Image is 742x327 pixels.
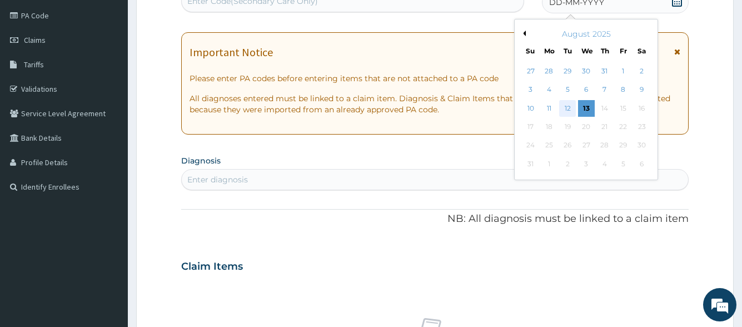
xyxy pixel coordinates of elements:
div: Choose Monday, July 28th, 2025 [540,63,557,80]
div: Tu [562,46,572,56]
textarea: Type your message and hit 'Enter' [6,213,212,252]
div: Not available Friday, August 15th, 2025 [615,100,631,117]
div: Choose Tuesday, August 5th, 2025 [559,82,576,98]
div: Not available Tuesday, September 2nd, 2025 [559,156,576,172]
div: August 2025 [519,28,653,39]
div: Not available Thursday, August 21st, 2025 [596,118,612,135]
div: Not available Friday, August 29th, 2025 [615,137,631,154]
div: Choose Tuesday, July 29th, 2025 [559,63,576,80]
div: Th [600,46,609,56]
div: Choose Friday, August 8th, 2025 [615,82,631,98]
div: Not available Monday, August 25th, 2025 [540,137,557,154]
div: Mo [544,46,554,56]
div: Choose Friday, August 1st, 2025 [615,63,631,80]
div: Not available Sunday, August 24th, 2025 [522,137,539,154]
div: Not available Tuesday, August 26th, 2025 [559,137,576,154]
span: Claims [24,35,46,45]
div: Not available Thursday, August 14th, 2025 [596,100,612,117]
p: Please enter PA codes before entering items that are not attached to a PA code [190,73,680,84]
div: Not available Saturday, August 23rd, 2025 [633,118,650,135]
div: Su [525,46,535,56]
div: Choose Wednesday, July 30th, 2025 [577,63,594,80]
div: Choose Monday, August 11th, 2025 [540,100,557,117]
div: Not available Saturday, August 30th, 2025 [633,137,650,154]
div: Choose Monday, August 4th, 2025 [540,82,557,98]
div: Choose Thursday, July 31st, 2025 [596,63,612,80]
div: Not available Sunday, August 17th, 2025 [522,118,539,135]
img: d_794563401_company_1708531726252_794563401 [21,56,45,83]
button: Previous Month [520,31,526,36]
p: NB: All diagnosis must be linked to a claim item [181,212,688,226]
div: Chat with us now [58,62,187,77]
div: Not available Sunday, August 31st, 2025 [522,156,539,172]
h3: Claim Items [181,261,243,273]
div: Not available Saturday, September 6th, 2025 [633,156,650,172]
div: Minimize live chat window [182,6,209,32]
div: Not available Friday, September 5th, 2025 [615,156,631,172]
div: Choose Tuesday, August 12th, 2025 [559,100,576,117]
div: Not available Monday, August 18th, 2025 [540,118,557,135]
div: Choose Wednesday, August 13th, 2025 [577,100,594,117]
div: Not available Saturday, August 16th, 2025 [633,100,650,117]
span: Tariffs [24,60,44,70]
div: Not available Friday, August 22nd, 2025 [615,118,631,135]
p: All diagnoses entered must be linked to a claim item. Diagnosis & Claim Items that are visible bu... [190,93,680,115]
div: Choose Wednesday, August 6th, 2025 [577,82,594,98]
div: Sa [637,46,646,56]
div: Not available Tuesday, August 19th, 2025 [559,118,576,135]
div: Enter diagnosis [187,174,248,185]
div: Not available Monday, September 1st, 2025 [540,156,557,172]
div: Choose Sunday, August 10th, 2025 [522,100,539,117]
div: Not available Thursday, September 4th, 2025 [596,156,612,172]
div: Choose Sunday, August 3rd, 2025 [522,82,539,98]
div: Choose Sunday, July 27th, 2025 [522,63,539,80]
div: Choose Thursday, August 7th, 2025 [596,82,612,98]
div: Not available Wednesday, September 3rd, 2025 [577,156,594,172]
div: Not available Wednesday, August 20th, 2025 [577,118,594,135]
div: Choose Saturday, August 9th, 2025 [633,82,650,98]
div: Choose Saturday, August 2nd, 2025 [633,63,650,80]
div: Fr [619,46,628,56]
h1: Important Notice [190,46,273,58]
div: Not available Wednesday, August 27th, 2025 [577,137,594,154]
label: Diagnosis [181,155,221,166]
div: Not available Thursday, August 28th, 2025 [596,137,612,154]
div: month 2025-08 [521,62,651,174]
span: We're online! [64,95,153,207]
div: We [581,46,591,56]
